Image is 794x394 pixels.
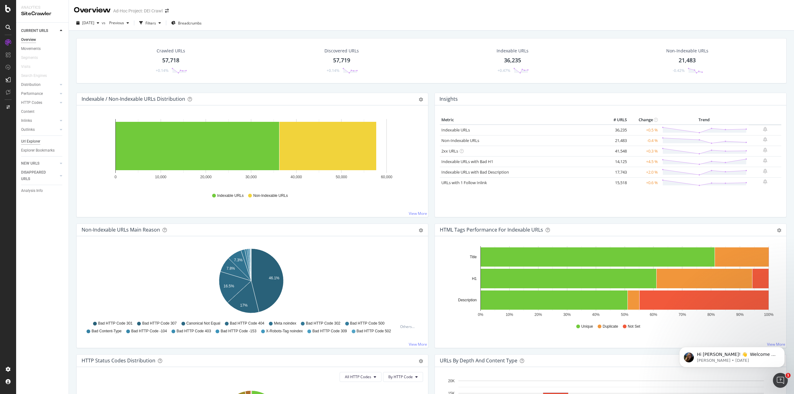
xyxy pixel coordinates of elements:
[165,9,169,13] div: arrow-right-arrow-left
[21,73,47,79] div: Search Engines
[506,312,513,317] text: 10%
[113,8,163,14] div: Ad-Hoc Project: DEI Crawl
[440,115,604,125] th: Metric
[21,188,64,194] a: Analysis Info
[266,329,303,334] span: X-Robots-Tag noindex
[91,329,122,334] span: Bad Content-Type
[21,138,64,145] a: Url Explorer
[21,117,32,124] div: Inlinks
[21,126,35,133] div: Outlinks
[21,82,58,88] a: Distribution
[736,312,744,317] text: 90%
[786,373,791,378] span: 1
[82,246,421,318] div: A chart.
[592,312,600,317] text: 40%
[628,115,659,125] th: Change
[763,137,767,142] div: bell-plus
[419,359,423,363] div: gear
[82,357,155,364] div: HTTP Status Codes Distribution
[82,227,160,233] div: Non-Indexable URLs Main Reason
[245,175,257,179] text: 30,000
[763,179,767,184] div: bell-plus
[21,28,48,34] div: CURRENT URLS
[21,100,58,106] a: HTTP Codes
[350,321,385,326] span: Bad HTTP Code 500
[763,158,767,163] div: bell-plus
[478,312,484,317] text: 0%
[21,28,58,34] a: CURRENT URLS
[777,228,781,232] div: gear
[240,303,248,308] text: 17%
[169,18,204,28] button: Breadcrumbs
[107,18,132,28] button: Previous
[534,312,542,317] text: 20%
[21,64,37,70] a: Visits
[409,211,427,216] a: View More
[472,277,477,281] text: H1
[357,329,391,334] span: Bad HTTP Code 502
[21,160,39,167] div: NEW URLS
[604,115,628,125] th: # URLS
[439,95,458,103] h4: Insights
[21,73,53,79] a: Search Engines
[21,10,64,17] div: SiteCrawler
[604,167,628,177] td: 17,743
[763,127,767,132] div: bell-plus
[221,329,256,334] span: Bad HTTP Code -153
[327,68,339,73] div: +0.14%
[628,156,659,167] td: +4.5 %
[673,68,685,73] div: -0.42%
[21,108,34,115] div: Content
[21,100,42,106] div: HTTP Codes
[388,374,413,379] span: By HTTP Code
[333,56,350,64] div: 57,719
[102,20,107,25] span: vs
[440,227,543,233] div: HTML Tags Performance for Indexable URLs
[178,20,202,26] span: Breadcrumbs
[21,117,58,124] a: Inlinks
[156,68,168,73] div: +0.14%
[21,5,64,10] div: Analytics
[670,334,794,377] iframe: Intercom notifications message
[162,56,179,64] div: 57,718
[381,175,392,179] text: 60,000
[224,284,234,288] text: 16.5%
[21,126,58,133] a: Outlinks
[419,228,423,232] div: gear
[440,246,779,318] svg: A chart.
[763,148,767,153] div: bell-plus
[21,169,58,182] a: DISAPPEARED URLS
[21,147,55,154] div: Explorer Bookmarks
[650,312,657,317] text: 60%
[666,48,708,54] div: Non-Indexable URLs
[470,255,477,259] text: Title
[82,115,421,187] svg: A chart.
[458,298,477,302] text: Description
[324,48,359,54] div: Discovered URLs
[21,160,58,167] a: NEW URLS
[383,372,423,382] button: By HTTP Code
[98,321,132,326] span: Bad HTTP Code 301
[497,48,529,54] div: Indexable URLs
[21,37,64,43] a: Overview
[155,175,167,179] text: 10,000
[137,18,163,28] button: Filters
[74,5,111,15] div: Overview
[200,175,212,179] text: 20,000
[604,125,628,135] td: 36,235
[628,125,659,135] td: +0.5 %
[306,321,340,326] span: Bad HTTP Code 302
[659,115,749,125] th: Trend
[604,146,628,156] td: 41,548
[230,321,264,326] span: Bad HTTP Code 404
[114,175,117,179] text: 0
[145,20,156,26] div: Filters
[345,374,371,379] span: All HTTP Codes
[21,169,52,182] div: DISAPPEARED URLS
[628,177,659,188] td: +0.6 %
[628,146,659,156] td: +0.3 %
[157,48,185,54] div: Crawled URLs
